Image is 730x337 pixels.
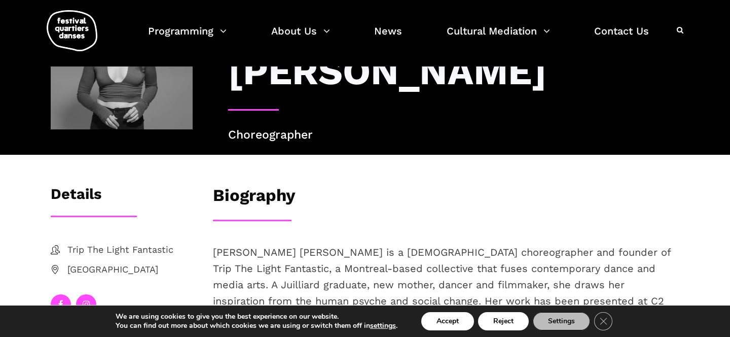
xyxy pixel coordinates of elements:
[47,10,97,51] img: logo-fqd-med
[271,22,330,52] a: About Us
[51,185,101,211] h3: Details
[533,312,590,330] button: Settings
[116,312,397,321] p: We are using cookies to give you the best experience on our website.
[594,312,612,330] button: Close GDPR Cookie Banner
[116,321,397,330] p: You can find out more about which cookies we are using or switch them off in .
[421,312,474,330] button: Accept
[76,294,96,315] a: instagram
[370,321,396,330] button: settings
[374,22,402,52] a: News
[148,22,227,52] a: Programming
[594,22,649,52] a: Contact Us
[228,126,679,145] p: Choreographer
[67,243,193,257] span: Trip The Light Fantastic
[51,294,71,315] a: facebook
[447,22,550,52] a: Cultural Mediation
[478,312,529,330] button: Reject
[67,262,193,277] span: [GEOGRAPHIC_DATA]
[213,185,296,211] h3: Biography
